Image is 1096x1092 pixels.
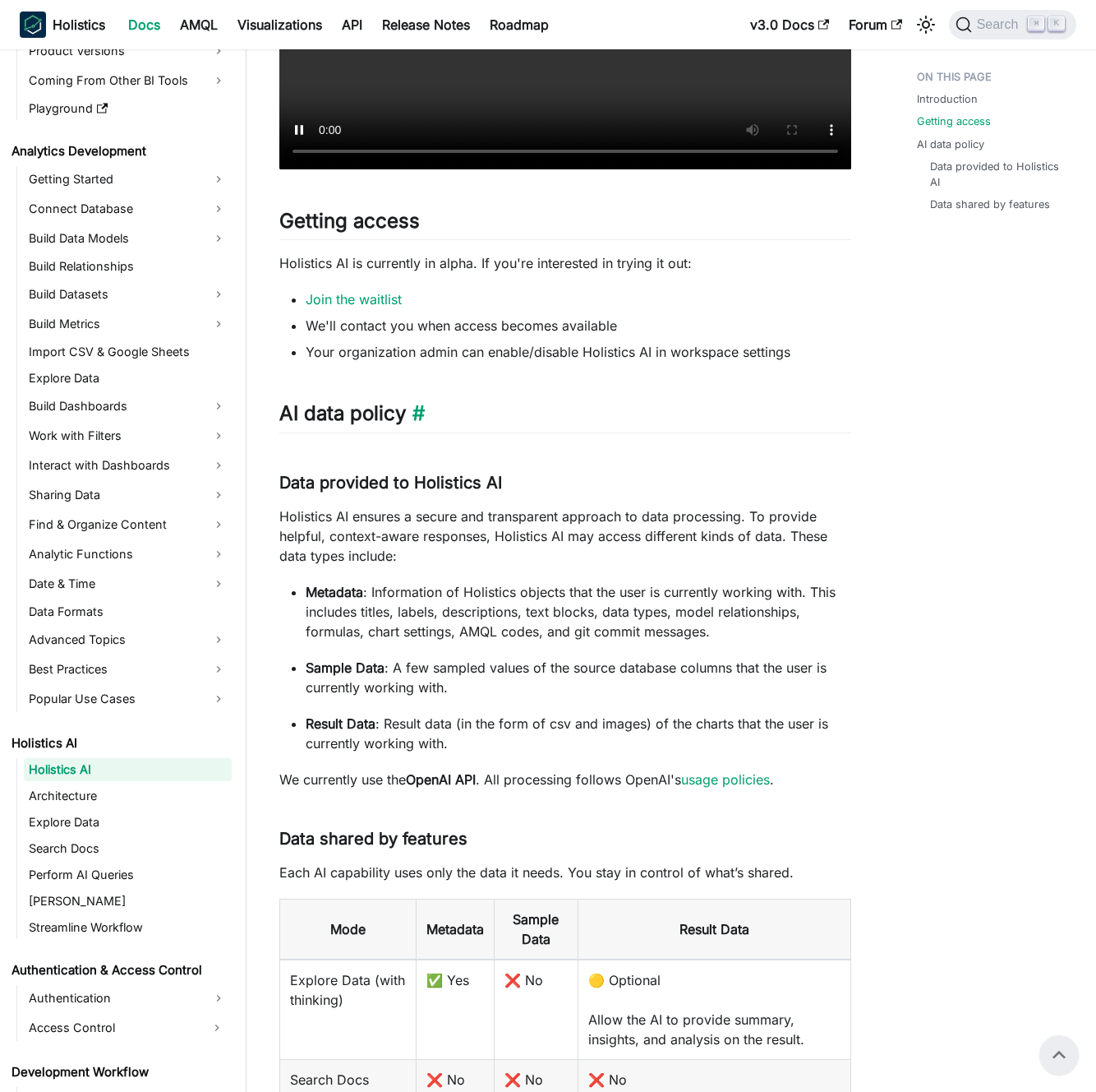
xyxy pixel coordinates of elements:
a: Coming From Other BI Tools [24,67,232,94]
a: Getting access [917,113,991,129]
a: Authentication & Access Control [7,959,232,982]
a: AMQL [170,12,228,38]
span: Search [972,17,1029,32]
p: : Result data (in the form of csv and images) of the charts that the user is currently working with. [306,714,851,753]
a: Interact with Dashboards [24,452,232,479]
a: Data provided to Holistics AI [930,159,1064,190]
a: Architecture [24,784,232,807]
a: API [332,12,372,38]
img: Holistics [20,12,46,38]
a: Build Data Models [24,225,232,252]
p: Holistics AI is currently in alpha. If you're interested in trying it out: [279,253,851,273]
kbd: ⌘ [1028,16,1044,31]
strong: Metadata [306,584,363,600]
p: We currently use the . All processing follows OpenAI's . [279,770,851,789]
h3: Data shared by features [279,829,851,849]
td: Explore Data (with thinking) [280,960,417,1060]
a: Build Metrics [24,311,232,337]
a: Forum [839,12,912,38]
p: Each AI capability uses only the data it needs. You stay in control of what’s shared. [279,863,851,882]
a: Search Docs [24,837,232,860]
strong: OpenAI API [406,771,476,788]
a: Work with Filters [24,423,232,449]
th: Mode [280,899,417,960]
a: Build Relationships [24,255,232,278]
a: Introduction [917,91,978,107]
a: HolisticsHolistics [20,12,105,38]
a: Data Formats [24,600,232,623]
a: Authentication [24,985,232,1011]
a: Development Workflow [7,1061,232,1084]
h2: Getting access [279,209,851,240]
kbd: K [1048,16,1065,31]
p: Holistics AI ensures a secure and transparent approach to data processing. To provide helpful, co... [279,507,851,566]
a: Build Dashboards [24,393,232,419]
a: Holistics AI [24,758,232,781]
a: Holistics AI [7,732,232,755]
a: Import CSV & Google Sheets [24,340,232,363]
a: Playground [24,97,232,120]
a: Explore Data [24,811,232,834]
a: usage policies [681,771,770,788]
p: : A few sampled values of the source database columns that the user is currently working with. [306,658,851,697]
th: Metadata [416,899,494,960]
td: 🟡 Optional Allow the AI to provide summary, insights, and analysis on the result. [578,960,850,1060]
a: Join the waitlist [306,291,402,308]
button: Switch between dark and light mode (currently light mode) [913,12,939,38]
h2: AI data policy [279,401,851,433]
a: AI data policy [917,136,984,152]
a: Connect Database [24,196,232,222]
a: Sharing Data [24,482,232,508]
h3: Data provided to Holistics AI [279,473,851,493]
a: Perform AI Queries [24,863,232,886]
a: Docs [118,12,170,38]
a: [PERSON_NAME] [24,890,232,913]
a: Analytics Development [7,140,232,163]
a: Visualizations [228,12,332,38]
b: Holistics [53,15,105,35]
a: Build Datasets [24,281,232,308]
a: Getting Started [24,166,232,192]
a: Access Control [24,1015,202,1041]
a: Best Practices [24,656,232,682]
a: Explore Data [24,367,232,390]
strong: Sample Data [306,659,385,676]
a: Popular Use Cases [24,686,232,712]
button: Expand sidebar category 'Access Control' [202,1015,232,1041]
a: Date & Time [24,571,232,597]
a: Analytic Functions [24,541,232,567]
button: Scroll back to top [1039,1035,1079,1075]
td: ✅ Yes [416,960,494,1060]
a: Data shared by features [930,197,1050,212]
li: We'll contact you when access becomes available [306,316,851,335]
a: Product Versions [24,38,232,64]
p: : Information of Holistics objects that the user is currently working with. This includes titles,... [306,582,851,641]
th: Result Data [578,899,850,960]
a: Streamline Workflow [24,916,232,939]
a: Release Notes [372,12,480,38]
a: Direct link to AI data policy [406,401,425,425]
th: Sample Data [494,899,578,960]
a: v3.0 Docs [740,12,839,38]
a: Find & Organize Content [24,511,232,538]
a: Advanced Topics [24,627,232,653]
button: Search (Command+K) [949,10,1076,39]
strong: Result Data [306,715,375,732]
li: Your organization admin can enable/disable Holistics AI in workspace settings [306,342,851,362]
td: ❌ No [494,960,578,1060]
a: Roadmap [480,12,559,38]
